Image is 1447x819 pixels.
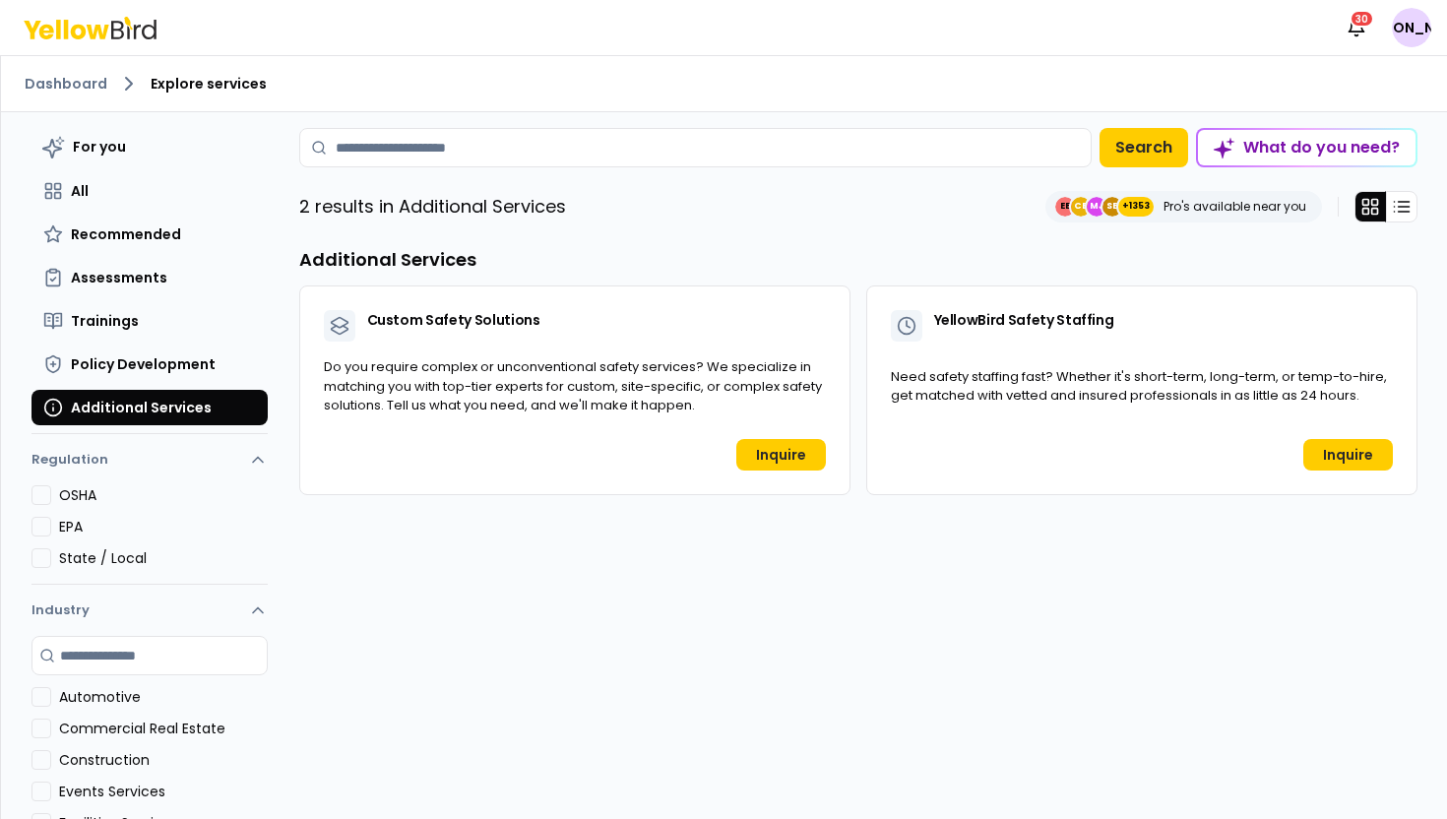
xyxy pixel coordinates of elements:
[71,311,139,331] span: Trainings
[59,782,268,801] label: Events Services
[891,367,1387,406] span: Need safety staffing fast? Whether it's short-term, long-term, or temp-to-hire, get matched with ...
[1102,197,1122,217] span: SE
[1164,199,1306,215] p: Pro's available near you
[934,310,1114,330] span: YellowBird Safety Staffing
[71,268,167,287] span: Assessments
[31,585,268,636] button: Industry
[73,137,126,157] span: For you
[71,181,89,201] span: All
[299,246,1417,274] h3: Additional Services
[324,357,822,414] span: Do you require complex or unconventional safety services? We specialize in matching you with top-...
[25,72,1423,95] nav: breadcrumb
[59,687,268,707] label: Automotive
[1087,197,1106,217] span: MJ
[71,354,216,374] span: Policy Development
[25,74,107,94] a: Dashboard
[31,217,268,252] button: Recommended
[1196,128,1417,167] button: What do you need?
[31,128,268,165] button: For you
[1071,197,1091,217] span: CE
[1122,197,1150,217] span: +1353
[31,346,268,382] button: Policy Development
[1303,439,1393,471] a: Inquire
[1392,8,1431,47] span: [PERSON_NAME]
[736,439,826,471] a: Inquire
[59,517,268,536] label: EPA
[1055,197,1075,217] span: EE
[59,485,268,505] label: OSHA
[1100,128,1188,167] button: Search
[31,260,268,295] button: Assessments
[1198,130,1416,165] div: What do you need?
[31,173,268,209] button: All
[31,390,268,425] button: Additional Services
[31,485,268,584] div: Regulation
[367,310,540,330] span: Custom Safety Solutions
[59,548,268,568] label: State / Local
[59,750,268,770] label: Construction
[299,193,566,220] p: 2 results in Additional Services
[151,74,267,94] span: Explore services
[71,398,212,417] span: Additional Services
[31,442,268,485] button: Regulation
[1350,10,1374,28] div: 30
[1337,8,1376,47] button: 30
[71,224,181,244] span: Recommended
[59,719,268,738] label: Commercial Real Estate
[31,303,268,339] button: Trainings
